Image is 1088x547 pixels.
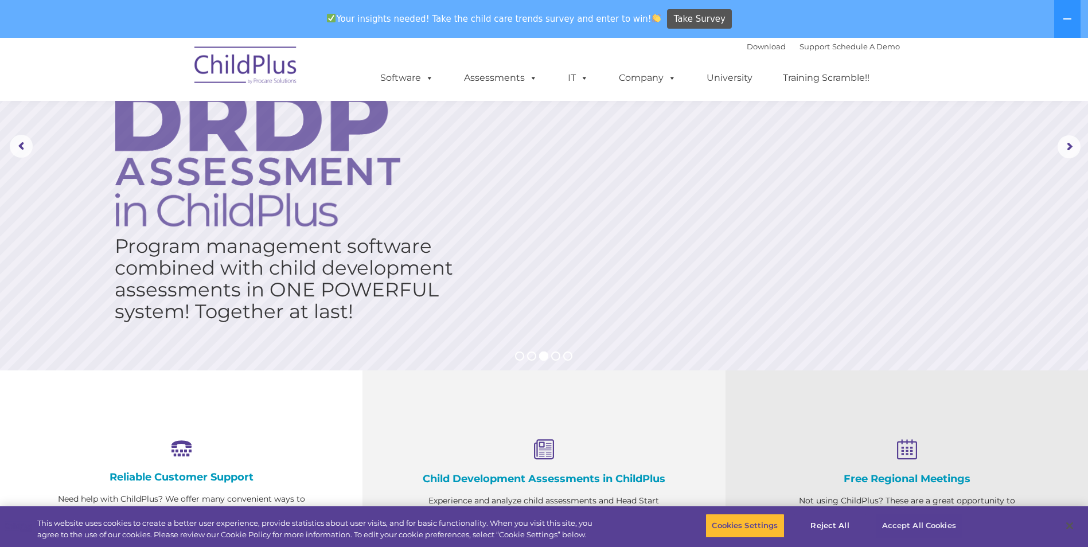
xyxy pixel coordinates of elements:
[556,67,600,89] a: IT
[607,67,688,89] a: Company
[322,7,666,30] span: Your insights needed! Take the child care trends survey and enter to win!
[652,14,661,22] img: 👏
[771,67,881,89] a: Training Scramble!!
[57,492,305,535] p: Need help with ChildPlus? We offer many convenient ways to contact our amazing Customer Support r...
[705,514,784,538] button: Cookies Settings
[783,472,1031,485] h4: Free Regional Meetings
[327,14,336,22] img: ✅
[667,9,732,29] a: Take Survey
[37,518,598,540] div: This website uses cookies to create a better user experience, provide statistics about user visit...
[453,67,549,89] a: Assessments
[794,514,866,538] button: Reject All
[800,42,830,51] a: Support
[115,235,463,322] rs-layer: Program management software combined with child development assessments in ONE POWERFUL system! T...
[783,494,1031,537] p: Not using ChildPlus? These are a great opportunity to network and learn from ChildPlus users. Fin...
[420,472,668,485] h4: Child Development Assessments in ChildPlus
[189,38,303,96] img: ChildPlus by Procare Solutions
[369,67,445,89] a: Software
[115,87,400,226] img: DRDP Assessment in ChildPlus
[1057,513,1082,538] button: Close
[747,42,900,51] font: |
[832,42,900,51] a: Schedule A Demo
[159,123,208,131] span: Phone number
[159,76,194,84] span: Last name
[420,494,668,537] p: Experience and analyze child assessments and Head Start data management in one system with zero c...
[695,67,764,89] a: University
[674,9,726,29] span: Take Survey
[876,514,962,538] button: Accept All Cookies
[747,42,786,51] a: Download
[57,471,305,483] h4: Reliable Customer Support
